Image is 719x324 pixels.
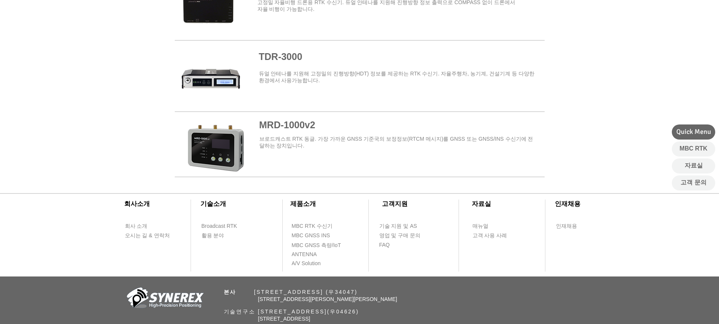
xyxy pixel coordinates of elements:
span: ​ [STREET_ADDRESS] (우34047) [224,289,358,295]
a: 영업 및 구매 문의 [379,231,422,240]
a: 고객 사용 사례 [472,231,516,240]
a: 오시는 길 & 연락처 [125,231,176,240]
a: 기술 지원 및 AS [379,221,436,231]
span: ​기술소개 [200,200,226,207]
span: Broadcast RTK [202,223,237,230]
span: MBC GNSS INS [292,232,330,240]
a: FAQ [379,240,422,250]
span: ​자료실 [472,200,491,207]
a: ANTENNA [291,250,335,259]
a: MBC GNSS INS [291,231,339,240]
span: ​인재채용 [555,200,580,207]
span: 고객 사용 사례 [473,232,507,240]
span: MBC GNSS 측량/IoT [292,242,341,249]
span: FAQ [379,241,390,249]
span: 매뉴얼 [473,223,488,230]
img: 회사_로고-removebg-preview.png [123,287,206,311]
span: ​회사소개 [124,200,150,207]
span: 회사 소개 [125,223,148,230]
span: 활용 분야 [202,232,224,240]
a: MBC GNSS 측량/IoT [291,241,357,250]
a: 인재채용 [556,221,591,231]
span: 인재채용 [556,223,577,230]
span: MBC RTK 수신기 [292,223,333,230]
span: 본사 [224,289,237,295]
span: 기술 지원 및 AS [379,223,417,230]
span: 영업 및 구매 문의 [379,232,421,240]
span: ​제품소개 [290,200,316,207]
span: 기술연구소 [STREET_ADDRESS](우04626) [224,309,359,315]
a: 활용 분야 [201,231,245,240]
a: Broadcast RTK [201,221,245,231]
span: 오시는 길 & 연락처 [125,232,170,240]
span: A/V Solution [292,260,321,267]
iframe: Wix Chat [579,86,719,324]
a: 매뉴얼 [472,221,516,231]
a: A/V Solution [291,259,335,268]
span: ANTENNA [292,251,317,258]
a: 회사 소개 [125,221,168,231]
span: ​고객지원 [382,200,408,207]
span: [STREET_ADDRESS][PERSON_NAME][PERSON_NAME] [258,296,397,302]
span: [STREET_ADDRESS] [258,316,310,322]
a: MBC RTK 수신기 [291,221,348,231]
